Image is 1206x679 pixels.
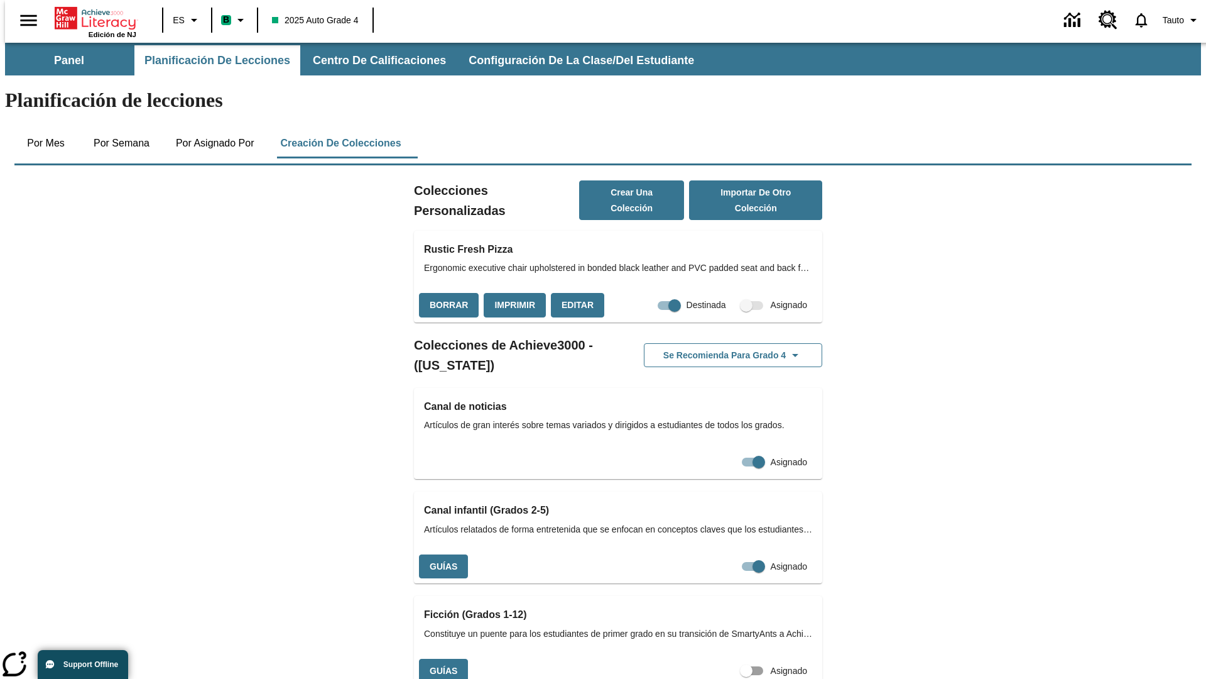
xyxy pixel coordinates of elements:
[771,299,807,312] span: Asignado
[55,6,136,31] a: Portada
[424,398,812,416] h3: Canal de noticias
[414,335,618,375] h2: Colecciones de Achieve3000 - ([US_STATE])
[644,343,822,368] button: Se recomienda para Grado 4
[173,14,185,27] span: ES
[84,128,160,158] button: Por semana
[54,53,84,68] span: Panel
[38,650,128,679] button: Support Offline
[55,4,136,38] div: Portada
[303,45,456,75] button: Centro de calificaciones
[1057,3,1091,38] a: Centro de información
[424,627,812,641] span: Constituye un puente para los estudiantes de primer grado en su transición de SmartyAnts a Achiev...
[6,45,132,75] button: Panel
[166,128,264,158] button: Por asignado por
[134,45,300,75] button: Planificación de lecciones
[771,560,807,573] span: Asignado
[313,53,446,68] span: Centro de calificaciones
[1163,14,1184,27] span: Tauto
[459,45,704,75] button: Configuración de la clase/del estudiante
[5,45,705,75] div: Subbarra de navegación
[167,9,207,31] button: Lenguaje: ES, Selecciona un idioma
[14,128,77,158] button: Por mes
[5,89,1201,112] h1: Planificación de lecciones
[424,502,812,519] h3: Canal infantil (Grados 2-5)
[223,12,229,28] span: B
[687,299,726,312] span: Destinada
[424,606,812,624] h3: Ficción (Grados 1-12)
[424,262,812,275] span: Ergonomic executive chair upholstered in bonded black leather and PVC padded seat and back for al...
[551,293,604,317] button: Editar
[63,660,118,669] span: Support Offline
[771,456,807,469] span: Asignado
[689,180,822,220] button: Importar de otro Colección
[1125,4,1158,36] a: Notificaciones
[5,43,1201,75] div: Subbarra de navegación
[424,419,812,432] span: Artículos de gran interés sobre temas variados y dirigidos a estudiantes de todos los grados.
[771,665,807,678] span: Asignado
[419,293,479,317] button: Borrar
[144,53,290,68] span: Planificación de lecciones
[579,180,685,220] button: Crear una colección
[10,2,47,39] button: Abrir el menú lateral
[419,555,468,579] button: Guías
[89,31,136,38] span: Edición de NJ
[469,53,694,68] span: Configuración de la clase/del estudiante
[424,523,812,536] span: Artículos relatados de forma entretenida que se enfocan en conceptos claves que los estudiantes a...
[272,14,359,27] span: 2025 Auto Grade 4
[1158,9,1206,31] button: Perfil/Configuración
[270,128,411,158] button: Creación de colecciones
[1091,3,1125,37] a: Centro de recursos, Se abrirá en una pestaña nueva.
[484,293,546,317] button: Imprimir, Se abrirá en una ventana nueva
[424,241,812,258] h3: Rustic Fresh Pizza
[216,9,253,31] button: Boost El color de la clase es verde menta. Cambiar el color de la clase.
[414,180,579,221] h2: Colecciones Personalizadas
